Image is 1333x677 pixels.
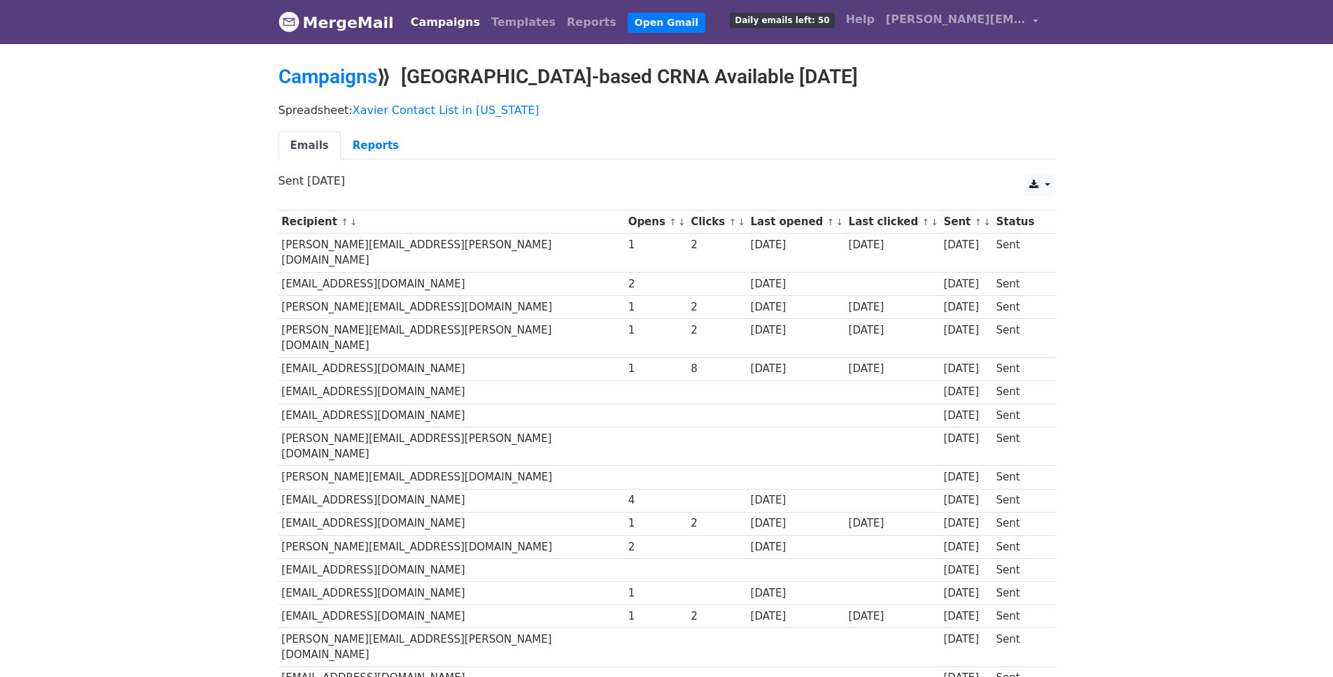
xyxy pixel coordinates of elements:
[943,361,989,377] div: [DATE]
[628,361,684,377] div: 1
[835,217,843,227] a: ↓
[278,489,625,512] td: [EMAIL_ADDRESS][DOMAIN_NAME]
[845,211,940,234] th: Last clicked
[486,8,561,36] a: Templates
[751,237,842,253] div: [DATE]
[729,217,737,227] a: ↑
[278,318,625,357] td: [PERSON_NAME][EMAIL_ADDRESS][PERSON_NAME][DOMAIN_NAME]
[943,299,989,315] div: [DATE]
[849,322,937,338] div: [DATE]
[840,6,880,34] a: Help
[628,539,684,555] div: 2
[993,558,1048,581] td: Sent
[993,272,1048,295] td: Sent
[943,237,989,253] div: [DATE]
[278,8,394,37] a: MergeMail
[561,8,622,36] a: Reports
[993,581,1048,604] td: Sent
[278,295,625,318] td: [PERSON_NAME][EMAIL_ADDRESS][DOMAIN_NAME]
[278,11,299,32] img: MergeMail logo
[751,585,842,601] div: [DATE]
[849,361,937,377] div: [DATE]
[943,515,989,532] div: [DATE]
[983,217,991,227] a: ↓
[943,408,989,424] div: [DATE]
[751,539,842,555] div: [DATE]
[278,581,625,604] td: [EMAIL_ADDRESS][DOMAIN_NAME]
[687,211,747,234] th: Clicks
[278,558,625,581] td: [EMAIL_ADDRESS][DOMAIN_NAME]
[827,217,835,227] a: ↑
[278,211,625,234] th: Recipient
[943,492,989,508] div: [DATE]
[993,605,1048,628] td: Sent
[993,628,1048,667] td: Sent
[849,299,937,315] div: [DATE]
[691,515,744,532] div: 2
[278,65,377,88] a: Campaigns
[628,299,684,315] div: 1
[278,404,625,427] td: [EMAIL_ADDRESS][DOMAIN_NAME]
[993,489,1048,512] td: Sent
[849,608,937,625] div: [DATE]
[993,211,1048,234] th: Status
[993,466,1048,489] td: Sent
[278,272,625,295] td: [EMAIL_ADDRESS][DOMAIN_NAME]
[669,217,677,227] a: ↑
[943,632,989,648] div: [DATE]
[278,103,1055,117] p: Spreadsheet:
[628,276,684,292] div: 2
[751,299,842,315] div: [DATE]
[678,217,686,227] a: ↓
[751,608,842,625] div: [DATE]
[751,322,842,338] div: [DATE]
[975,217,982,227] a: ↑
[922,217,929,227] a: ↑
[278,173,1055,188] p: Sent [DATE]
[993,427,1048,466] td: Sent
[943,469,989,485] div: [DATE]
[625,211,688,234] th: Opens
[628,492,684,508] div: 4
[849,237,937,253] div: [DATE]
[993,357,1048,380] td: Sent
[628,515,684,532] div: 1
[943,384,989,400] div: [DATE]
[278,380,625,404] td: [EMAIL_ADDRESS][DOMAIN_NAME]
[341,217,348,227] a: ↑
[943,431,989,447] div: [DATE]
[940,211,993,234] th: Sent
[353,104,539,117] a: Xavier Contact List in [US_STATE]
[341,131,411,160] a: Reports
[943,585,989,601] div: [DATE]
[278,512,625,535] td: [EMAIL_ADDRESS][DOMAIN_NAME]
[278,357,625,380] td: [EMAIL_ADDRESS][DOMAIN_NAME]
[350,217,358,227] a: ↓
[278,131,341,160] a: Emails
[751,276,842,292] div: [DATE]
[691,361,744,377] div: 8
[628,322,684,338] div: 1
[943,608,989,625] div: [DATE]
[751,492,842,508] div: [DATE]
[993,234,1048,273] td: Sent
[931,217,938,227] a: ↓
[747,211,845,234] th: Last opened
[730,13,834,28] span: Daily emails left: 50
[691,299,744,315] div: 2
[628,608,684,625] div: 1
[278,65,1055,89] h2: ⟫ [GEOGRAPHIC_DATA]-based CRNA Available [DATE]
[993,404,1048,427] td: Sent
[278,427,625,466] td: [PERSON_NAME][EMAIL_ADDRESS][PERSON_NAME][DOMAIN_NAME]
[691,608,744,625] div: 2
[849,515,937,532] div: [DATE]
[278,535,625,558] td: [PERSON_NAME][EMAIL_ADDRESS][DOMAIN_NAME]
[278,605,625,628] td: [EMAIL_ADDRESS][DOMAIN_NAME]
[880,6,1044,38] a: [PERSON_NAME][EMAIL_ADDRESS][DOMAIN_NAME]
[628,585,684,601] div: 1
[943,539,989,555] div: [DATE]
[278,466,625,489] td: [PERSON_NAME][EMAIL_ADDRESS][DOMAIN_NAME]
[738,217,745,227] a: ↓
[628,237,684,253] div: 1
[943,276,989,292] div: [DATE]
